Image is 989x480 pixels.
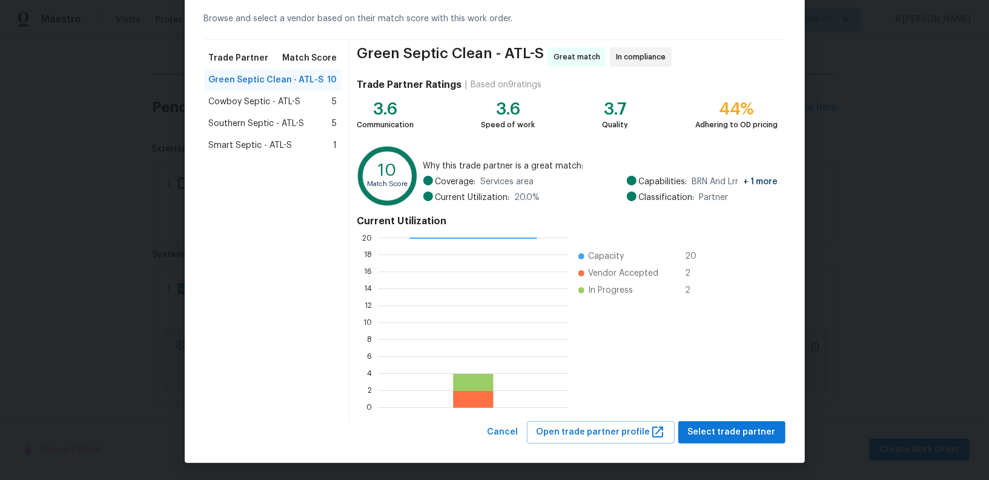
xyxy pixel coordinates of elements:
[696,103,778,115] div: 44%
[471,79,541,91] div: Based on 9 ratings
[209,52,269,64] span: Trade Partner
[639,176,687,188] span: Capabilities:
[357,47,544,67] span: Green Septic Clean - ATL-S
[588,250,624,262] span: Capacity
[616,51,670,63] span: In compliance
[588,284,633,296] span: In Progress
[209,96,301,108] span: Cowboy Septic - ATL-S
[696,119,778,131] div: Adhering to OD pricing
[367,370,372,378] text: 4
[588,267,658,279] span: Vendor Accepted
[685,284,704,296] span: 2
[364,285,372,293] text: 14
[368,387,372,395] text: 2
[678,421,786,444] button: Select trade partner
[602,103,628,115] div: 3.7
[209,139,293,152] span: Smart Septic - ATL-S
[357,215,778,227] h4: Current Utilization
[364,252,372,259] text: 18
[282,52,337,64] span: Match Score
[379,162,397,179] text: 10
[483,421,523,444] button: Cancel
[367,336,372,344] text: 8
[357,103,414,115] div: 3.6
[364,268,372,276] text: 16
[692,176,778,188] span: BRN And Lrr
[488,425,518,440] span: Cancel
[423,160,778,172] span: Why this trade partner is a great match:
[365,302,372,310] text: 12
[357,79,461,91] h4: Trade Partner Ratings
[435,176,476,188] span: Coverage:
[685,267,704,279] span: 2
[366,404,372,412] text: 0
[515,192,540,204] span: 20.0 %
[685,250,704,262] span: 20
[333,139,337,152] span: 1
[332,96,337,108] span: 5
[357,119,414,131] div: Communication
[368,181,408,187] text: Match Score
[461,79,471,91] div: |
[554,51,605,63] span: Great match
[209,118,305,130] span: Southern Septic - ATL-S
[327,74,337,86] span: 10
[537,425,665,440] span: Open trade partner profile
[367,353,372,361] text: 6
[700,192,729,204] span: Partner
[481,176,534,188] span: Services area
[688,425,776,440] span: Select trade partner
[527,421,675,444] button: Open trade partner profile
[435,192,510,204] span: Current Utilization:
[332,118,337,130] span: 5
[744,178,778,186] span: + 1 more
[639,192,695,204] span: Classification:
[481,103,535,115] div: 3.6
[363,319,372,327] text: 10
[209,74,324,86] span: Green Septic Clean - ATL-S
[481,119,535,131] div: Speed of work
[602,119,628,131] div: Quality
[362,235,372,242] text: 20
